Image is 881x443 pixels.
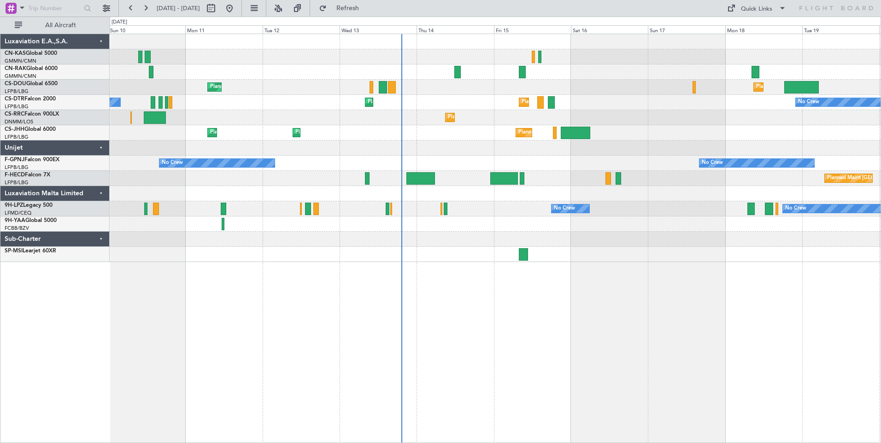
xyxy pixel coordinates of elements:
[368,95,415,109] div: Planned Maint Sofia
[5,203,23,208] span: 9H-LPZ
[5,134,29,140] a: LFPB/LBG
[5,127,56,132] a: CS-JHHGlobal 6000
[5,66,26,71] span: CN-RAK
[725,25,802,34] div: Mon 18
[702,156,723,170] div: No Crew
[28,1,81,15] input: Trip Number
[5,203,53,208] a: 9H-LPZLegacy 500
[210,126,355,140] div: Planned Maint [GEOGRAPHIC_DATA] ([GEOGRAPHIC_DATA])
[5,225,29,232] a: FCBB/BZV
[185,25,262,34] div: Mon 11
[494,25,571,34] div: Fri 15
[210,80,355,94] div: Planned Maint [GEOGRAPHIC_DATA] ([GEOGRAPHIC_DATA])
[5,88,29,95] a: LFPB/LBG
[315,1,370,16] button: Refresh
[295,126,440,140] div: Planned Maint [GEOGRAPHIC_DATA] ([GEOGRAPHIC_DATA])
[157,4,200,12] span: [DATE] - [DATE]
[518,126,664,140] div: Planned Maint [GEOGRAPHIC_DATA] ([GEOGRAPHIC_DATA])
[648,25,725,34] div: Sun 17
[329,5,367,12] span: Refresh
[340,25,417,34] div: Wed 13
[5,111,24,117] span: CS-RRC
[5,127,24,132] span: CS-JHH
[802,25,879,34] div: Tue 19
[112,18,127,26] div: [DATE]
[5,157,59,163] a: F-GPNJFalcon 900EX
[5,248,23,254] span: SP-MSI
[10,18,100,33] button: All Aircraft
[263,25,340,34] div: Tue 12
[5,51,57,56] a: CN-KASGlobal 5000
[741,5,772,14] div: Quick Links
[5,96,24,102] span: CS-DTR
[5,111,59,117] a: CS-RRCFalcon 900LX
[24,22,97,29] span: All Aircraft
[571,25,648,34] div: Sat 16
[448,111,543,124] div: Planned Maint Lagos ([PERSON_NAME])
[785,202,806,216] div: No Crew
[417,25,493,34] div: Thu 14
[5,179,29,186] a: LFPB/LBG
[5,218,25,223] span: 9H-YAA
[162,156,183,170] div: No Crew
[5,73,36,80] a: GMMN/CMN
[5,96,56,102] a: CS-DTRFalcon 2000
[5,248,56,254] a: SP-MSILearjet 60XR
[5,103,29,110] a: LFPB/LBG
[5,157,24,163] span: F-GPNJ
[5,81,26,87] span: CS-DOU
[5,58,36,64] a: GMMN/CMN
[722,1,791,16] button: Quick Links
[554,202,575,216] div: No Crew
[5,66,58,71] a: CN-RAKGlobal 6000
[5,210,31,216] a: LFMD/CEQ
[5,118,33,125] a: DNMM/LOS
[5,172,25,178] span: F-HECD
[522,95,667,109] div: Planned Maint [GEOGRAPHIC_DATA] ([GEOGRAPHIC_DATA])
[108,25,185,34] div: Sun 10
[5,164,29,171] a: LFPB/LBG
[5,51,26,56] span: CN-KAS
[5,172,50,178] a: F-HECDFalcon 7X
[5,81,58,87] a: CS-DOUGlobal 6500
[5,218,57,223] a: 9H-YAAGlobal 5000
[798,95,819,109] div: No Crew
